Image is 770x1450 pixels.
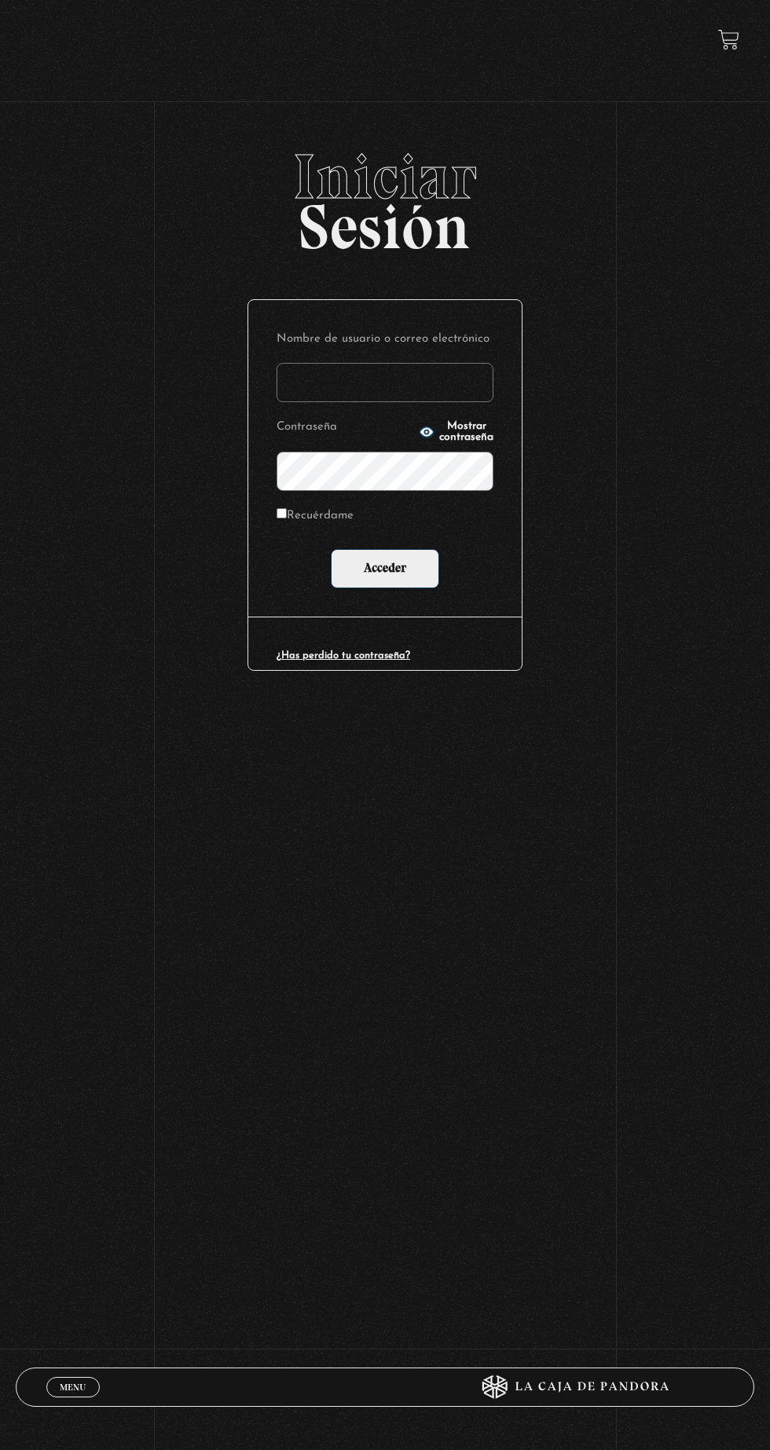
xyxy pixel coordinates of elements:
[277,328,493,351] label: Nombre de usuario o correo electrónico
[16,145,755,208] span: Iniciar
[16,145,755,246] h2: Sesión
[277,508,287,518] input: Recuérdame
[277,650,410,661] a: ¿Has perdido tu contraseña?
[439,421,493,443] span: Mostrar contraseña
[277,416,414,439] label: Contraseña
[718,29,739,50] a: View your shopping cart
[331,549,439,588] input: Acceder
[419,421,493,443] button: Mostrar contraseña
[277,505,354,528] label: Recuérdame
